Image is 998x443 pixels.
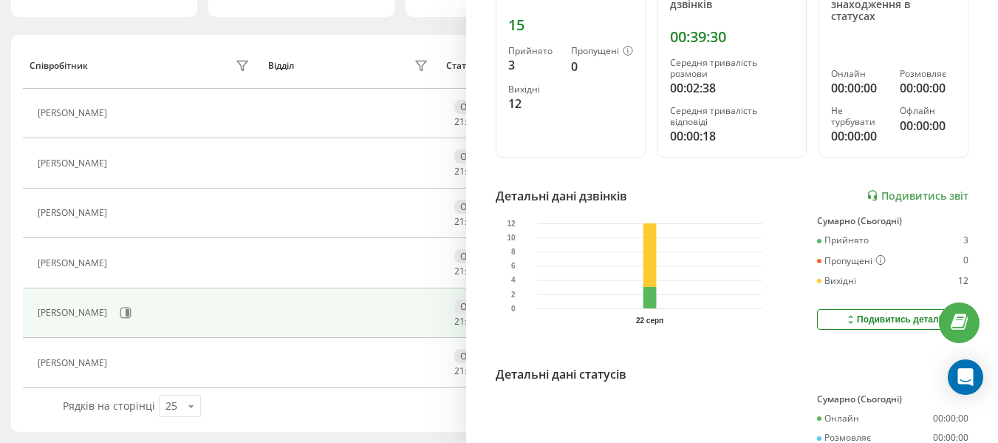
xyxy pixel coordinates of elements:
div: : : [454,366,490,376]
div: 15 [508,16,633,34]
div: [PERSON_NAME] [38,158,111,169]
div: Офлайн [900,106,956,116]
div: 00:02:38 [670,79,795,97]
div: Пропущені [571,46,633,58]
div: : : [454,166,490,177]
text: 6 [511,262,516,270]
div: : : [454,217,490,227]
div: [PERSON_NAME] [38,308,111,318]
div: Пропущені [817,255,886,267]
div: Не турбувати [831,106,887,127]
text: 2 [511,290,516,298]
div: Середня тривалість розмови [670,58,795,79]
span: 21 [454,165,465,177]
div: Вихідні [817,276,856,286]
span: 21 [454,265,465,277]
span: 21 [454,115,465,128]
text: 4 [511,276,516,284]
div: Вихідні [508,84,559,95]
div: 12 [958,276,968,286]
span: 21 [454,315,465,328]
div: Сумарно (Сьогодні) [817,394,968,405]
div: 00:39:30 [670,28,795,46]
div: Офлайн [454,149,502,163]
div: 00:00:00 [831,79,887,97]
text: 22 серп [636,317,663,325]
div: Онлайн [817,413,859,424]
div: Співробітник [30,61,88,71]
div: 00:00:00 [900,117,956,135]
text: 8 [511,248,516,256]
span: Рядків на сторінці [63,399,155,413]
div: 12 [508,95,559,112]
div: Статус [446,61,475,71]
div: Офлайн [454,100,502,114]
div: : : [454,266,490,277]
div: 00:00:00 [900,79,956,97]
div: : : [454,117,490,127]
div: Прийнято [508,46,559,56]
div: Онлайн [831,69,887,79]
div: Відділ [268,61,294,71]
div: : : [454,317,490,327]
div: Офлайн [454,349,502,363]
div: [PERSON_NAME] [38,258,111,268]
span: 21 [454,365,465,377]
div: [PERSON_NAME] [38,208,111,218]
div: Розмовляє [900,69,956,79]
div: 25 [165,399,177,413]
div: 0 [963,255,968,267]
div: 0 [571,58,633,75]
div: 00:00:00 [933,433,968,443]
div: 3 [508,56,559,74]
div: Середня тривалість відповіді [670,106,795,127]
text: 0 [511,305,516,313]
div: Офлайн [454,300,502,314]
div: Офлайн [454,200,502,214]
div: Прийнято [817,235,869,246]
div: Детальні дані дзвінків [496,187,627,205]
div: Подивитись деталі [844,314,941,325]
div: Офлайн [454,249,502,263]
div: 3 [963,235,968,246]
div: 00:00:00 [933,413,968,424]
a: Подивитись звіт [867,189,968,202]
span: 21 [454,215,465,228]
div: [PERSON_NAME] [38,108,111,118]
div: 00:00:00 [831,127,887,145]
div: Open Intercom Messenger [948,359,983,395]
button: Подивитись деталі [817,309,968,330]
div: 00:00:18 [670,127,795,145]
text: 10 [507,234,516,242]
div: [PERSON_NAME] [38,358,111,368]
div: Детальні дані статусів [496,365,626,383]
div: Розмовляє [817,433,871,443]
div: Сумарно (Сьогодні) [817,216,968,226]
text: 12 [507,220,516,228]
